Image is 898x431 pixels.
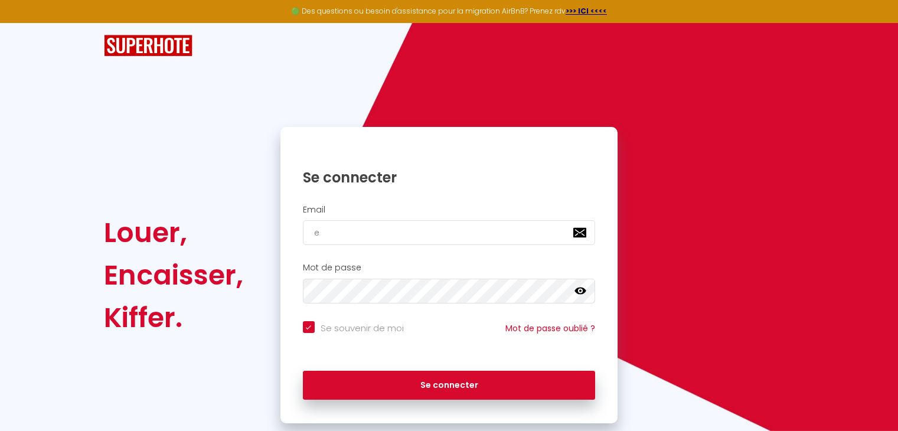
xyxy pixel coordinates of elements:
[104,254,243,296] div: Encaisser,
[303,168,596,187] h1: Se connecter
[104,35,192,57] img: SuperHote logo
[104,211,243,254] div: Louer,
[566,6,607,16] a: >>> ICI <<<<
[104,296,243,339] div: Kiffer.
[303,205,596,215] h2: Email
[505,322,595,334] a: Mot de passe oublié ?
[303,263,596,273] h2: Mot de passe
[303,220,596,245] input: Ton Email
[303,371,596,400] button: Se connecter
